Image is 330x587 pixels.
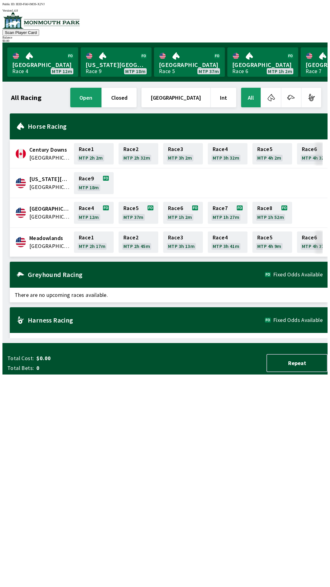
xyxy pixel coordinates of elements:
[273,272,323,277] span: Fixed Odds Available
[257,235,272,240] span: Race 5
[2,2,328,6] div: Public ID:
[232,61,293,69] span: [GEOGRAPHIC_DATA]
[86,61,147,69] span: [US_STATE][GEOGRAPHIC_DATA]
[79,206,94,211] span: Race 4
[79,176,94,181] span: Race 9
[7,355,34,362] span: Total Cost:
[74,202,114,224] a: Race4MTP 12m
[168,147,183,152] span: Race 3
[119,202,158,224] a: Race5MTP 37m
[29,213,70,221] span: United States
[10,333,328,348] span: There are no upcoming races available.
[232,69,248,74] div: Race 6
[268,69,292,74] span: MTP 1h 2m
[2,36,328,39] div: Balance
[168,235,183,240] span: Race 3
[163,231,203,253] a: Race3MTP 3h 13m
[79,147,94,152] span: Race 1
[159,61,220,69] span: [GEOGRAPHIC_DATA]
[123,235,138,240] span: Race 2
[213,155,239,160] span: MTP 3h 32m
[79,244,105,249] span: MTP 2h 17m
[302,235,317,240] span: Race 6
[36,364,133,372] span: 0
[302,244,328,249] span: MTP 4h 37m
[252,202,292,224] a: Race8MTP 1h 52m
[74,231,114,253] a: Race1MTP 2h 17m
[29,146,70,154] span: Century Downs
[11,95,42,100] h1: All Racing
[10,288,328,302] span: There are no upcoming races available.
[28,124,323,129] h2: Horse Racing
[208,231,248,253] a: Race4MTP 3h 41m
[79,215,99,220] span: MTP 12m
[29,205,70,213] span: Fairmount Park
[119,143,158,164] a: Race2MTP 2h 32m
[29,242,70,250] span: United States
[252,143,292,164] a: Race5MTP 4h 2m
[29,175,70,183] span: Delaware Park
[2,29,39,36] button: Scan Player Card
[213,244,239,249] span: MTP 3h 41m
[74,143,114,164] a: Race1MTP 2h 2m
[36,355,133,362] span: $0.00
[154,47,225,77] a: [GEOGRAPHIC_DATA]Race 5MTP 37m
[163,143,203,164] a: Race3MTP 3h 2m
[52,69,72,74] span: MTP 12m
[123,206,138,211] span: Race 5
[213,215,239,220] span: MTP 1h 27m
[2,12,80,29] img: venue logo
[7,364,34,372] span: Total Bets:
[168,244,195,249] span: MTP 3h 13m
[29,234,70,242] span: Meadowlands
[273,318,323,323] span: Fixed Odds Available
[123,244,150,249] span: MTP 2h 45m
[302,147,317,152] span: Race 6
[266,354,328,372] button: Repeat
[74,172,114,194] a: Race9MTP 18m
[227,47,298,77] a: [GEOGRAPHIC_DATA]Race 6MTP 1h 2m
[12,69,28,74] div: Race 4
[29,154,70,162] span: Canada
[123,155,150,160] span: MTP 2h 32m
[16,2,45,6] span: IEID-FI4J-IM3S-X2VJ
[125,69,145,74] span: MTP 18m
[28,272,265,277] h2: Greyhound Racing
[2,9,328,12] div: Version 1.4.0
[213,206,228,211] span: Race 7
[252,231,292,253] a: Race5MTP 4h 9m
[123,215,144,220] span: MTP 37m
[29,183,70,191] span: United States
[2,39,328,42] div: $ 0.00
[306,69,321,74] div: Race 7
[12,61,73,69] span: [GEOGRAPHIC_DATA]
[119,231,158,253] a: Race2MTP 2h 45m
[79,155,103,160] span: MTP 2h 2m
[168,215,192,220] span: MTP 1h 2m
[272,360,322,367] span: Repeat
[257,215,284,220] span: MTP 1h 52m
[257,155,281,160] span: MTP 4h 2m
[28,318,265,323] h2: Harness Racing
[168,155,192,160] span: MTP 3h 2m
[257,206,272,211] span: Race 8
[81,47,152,77] a: [US_STATE][GEOGRAPHIC_DATA]Race 9MTP 18m
[302,155,328,160] span: MTP 4h 32m
[79,235,94,240] span: Race 1
[102,88,137,107] button: closed
[159,69,175,74] div: Race 5
[213,147,228,152] span: Race 4
[208,202,248,224] a: Race7MTP 1h 27m
[141,88,210,107] button: [GEOGRAPHIC_DATA]
[213,235,228,240] span: Race 4
[199,69,219,74] span: MTP 37m
[208,143,248,164] a: Race4MTP 3h 32m
[163,202,203,224] a: Race6MTP 1h 2m
[7,47,78,77] a: [GEOGRAPHIC_DATA]Race 4MTP 12m
[211,88,236,107] button: Int
[257,147,272,152] span: Race 5
[79,185,99,190] span: MTP 18m
[86,69,101,74] div: Race 9
[168,206,183,211] span: Race 6
[70,88,101,107] button: open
